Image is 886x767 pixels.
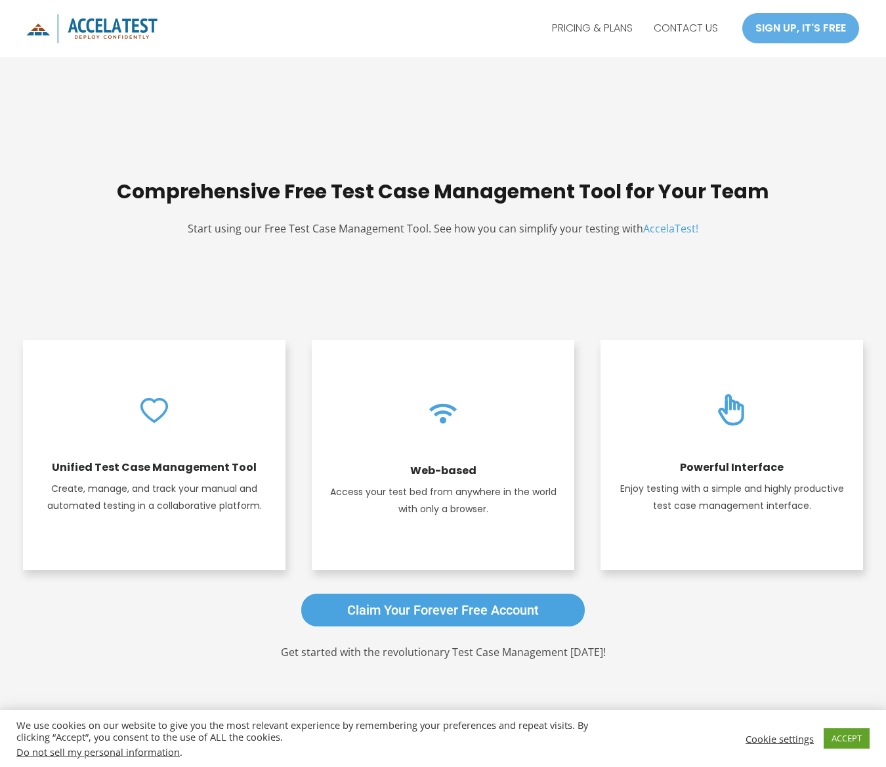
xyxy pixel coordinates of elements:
[36,480,272,514] p: Create, manage, and track your manual and automated testing in a collaborative platform.
[16,719,614,758] div: We use cookies on our website to give you the most relevant experience by remembering your prefer...
[26,20,158,35] a: AccelaTest
[347,602,539,618] span: Claim your Forever Free Account
[824,728,870,749] a: ACCEPT
[742,12,860,44] a: SIGN UP, IT'S FREE
[541,12,643,45] a: PRICING & PLANS
[410,463,476,478] strong: Web-based
[16,745,180,758] a: Do not sell my personal information
[301,593,585,627] a: Claim your Forever Free Account
[117,177,769,206] strong: Comprehensive Free Test Case Management Tool for Your Team
[643,12,728,45] a: CONTACT US
[16,746,614,758] div: .
[7,643,879,663] p: Get started with the revolutionary Test Case Management [DATE]!
[680,460,784,475] strong: Powerful Interface
[746,733,814,745] a: Cookie settings
[475,12,728,45] nav: Site Navigation
[52,460,257,475] strong: Unified Test Case Management Tool
[614,480,850,514] p: Enjoy testing with a simple and highly productive test case management interface.
[26,14,158,43] img: icon
[325,483,561,517] p: Access your test bed from anywhere in the world with only a browser.
[643,221,698,236] a: AccelaTest!
[475,12,541,45] a: FEATURES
